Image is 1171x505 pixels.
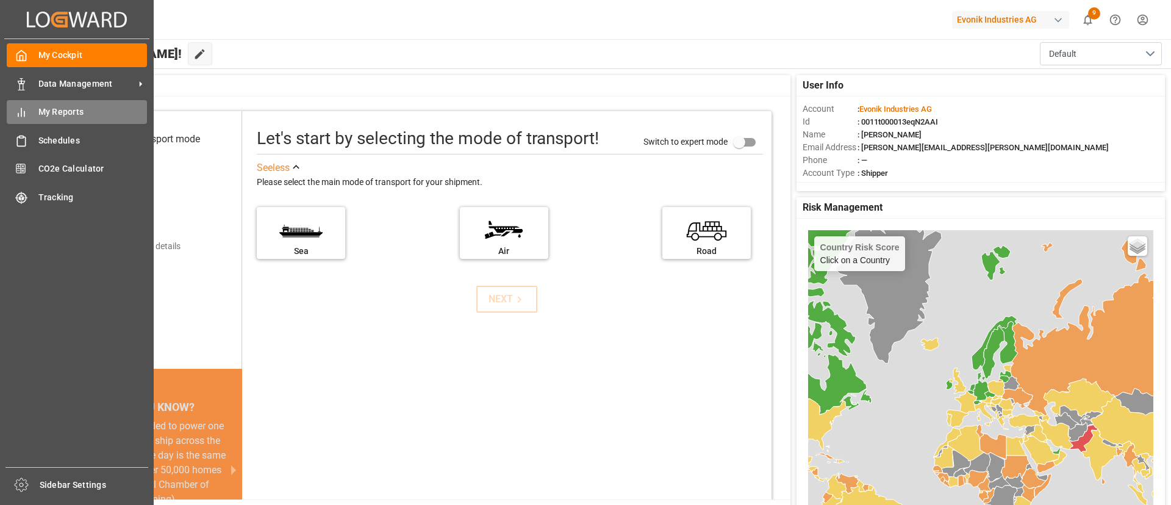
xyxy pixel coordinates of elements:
div: Evonik Industries AG [952,11,1069,29]
span: CO2e Calculator [38,162,148,175]
span: Tracking [38,191,148,204]
a: Tracking [7,185,147,209]
h4: Country Risk Score [820,242,900,252]
div: Air [466,245,542,258]
button: open menu [1040,42,1162,65]
span: Sidebar Settings [40,479,149,492]
div: NEXT [489,292,526,307]
span: 9 [1088,7,1100,20]
span: : [PERSON_NAME] [858,130,922,139]
span: Account Type [803,167,858,180]
span: : — [858,156,867,165]
span: My Reports [38,106,148,118]
a: My Reports [7,100,147,124]
div: See less [257,161,290,175]
span: Data Management [38,78,135,90]
span: My Cockpit [38,49,148,62]
button: show 9 new notifications [1074,6,1101,34]
div: Let's start by selecting the mode of transport! [257,126,599,151]
span: : Shipper [858,169,888,178]
span: : [PERSON_NAME][EMAIL_ADDRESS][PERSON_NAME][DOMAIN_NAME] [858,143,1109,152]
a: CO2e Calculator [7,157,147,181]
span: Account [803,103,858,115]
span: Hello [PERSON_NAME]! [51,42,182,65]
div: Please select the main mode of transport for your shipment. [257,175,763,190]
a: Schedules [7,128,147,152]
a: Layers [1128,236,1147,256]
span: : 0011t000013eqN2AAI [858,117,938,126]
a: My Cockpit [7,43,147,67]
span: Schedules [38,134,148,147]
span: Id [803,115,858,128]
span: Name [803,128,858,141]
div: DID YOU KNOW? [66,394,242,419]
div: Road [668,245,745,258]
span: Risk Management [803,200,883,215]
span: User Info [803,78,843,93]
span: Email Address [803,141,858,154]
span: Default [1049,48,1076,60]
span: Switch to expert mode [643,136,728,146]
button: Help Center [1101,6,1129,34]
div: Sea [263,245,339,258]
span: Phone [803,154,858,167]
button: Evonik Industries AG [952,8,1074,31]
div: Click on a Country [820,242,900,265]
span: : [858,104,932,114]
span: Evonik Industries AG [859,104,932,114]
button: NEXT [476,286,537,313]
